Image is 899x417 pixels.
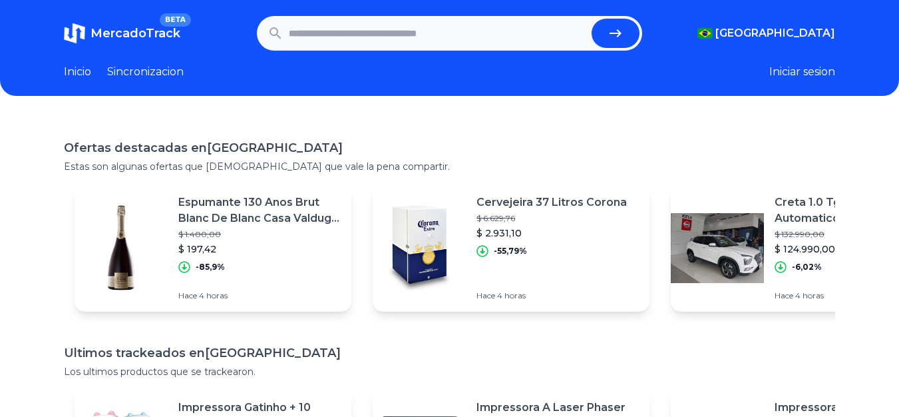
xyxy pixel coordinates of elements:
p: -85,9% [196,262,225,272]
button: Iniciar sesion [769,64,835,80]
p: -55,79% [494,246,527,256]
a: Featured imageEspumante 130 Anos Brut Blanc De Blanc Casa Valduga 750ml$ 1.400,00$ 197,42-85,9%Ha... [75,184,351,312]
img: Featured image [373,201,466,294]
img: Featured image [75,201,168,294]
p: Espumante 130 Anos Brut Blanc De Blanc Casa Valduga 750ml [178,195,341,226]
p: Los ultimos productos que se trackearon. [64,365,835,378]
p: Hace 4 horas [178,290,341,301]
h1: Ofertas destacadas en [GEOGRAPHIC_DATA] [64,139,835,157]
a: MercadoTrackBETA [64,23,180,44]
p: -6,02% [792,262,822,272]
span: MercadoTrack [90,26,180,41]
p: $ 6.629,76 [476,213,627,224]
a: Sincronizacion [107,64,184,80]
p: $ 2.931,10 [476,226,627,240]
p: Hace 4 horas [476,290,627,301]
a: Featured imageCervejeira 37 Litros Corona$ 6.629,76$ 2.931,10-55,79%Hace 4 horas [373,184,649,312]
button: [GEOGRAPHIC_DATA] [697,25,835,41]
p: Estas son algunas ofertas que [DEMOGRAPHIC_DATA] que vale la pena compartir. [64,160,835,173]
a: Inicio [64,64,91,80]
h1: Ultimos trackeados en [GEOGRAPHIC_DATA] [64,344,835,362]
span: [GEOGRAPHIC_DATA] [715,25,835,41]
p: $ 1.400,00 [178,229,341,240]
img: MercadoTrack [64,23,85,44]
p: Cervejeira 37 Litros Corona [476,195,627,210]
img: Featured image [671,201,764,294]
p: $ 197,42 [178,242,341,256]
img: Brasil [697,28,713,39]
span: BETA [160,13,191,27]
